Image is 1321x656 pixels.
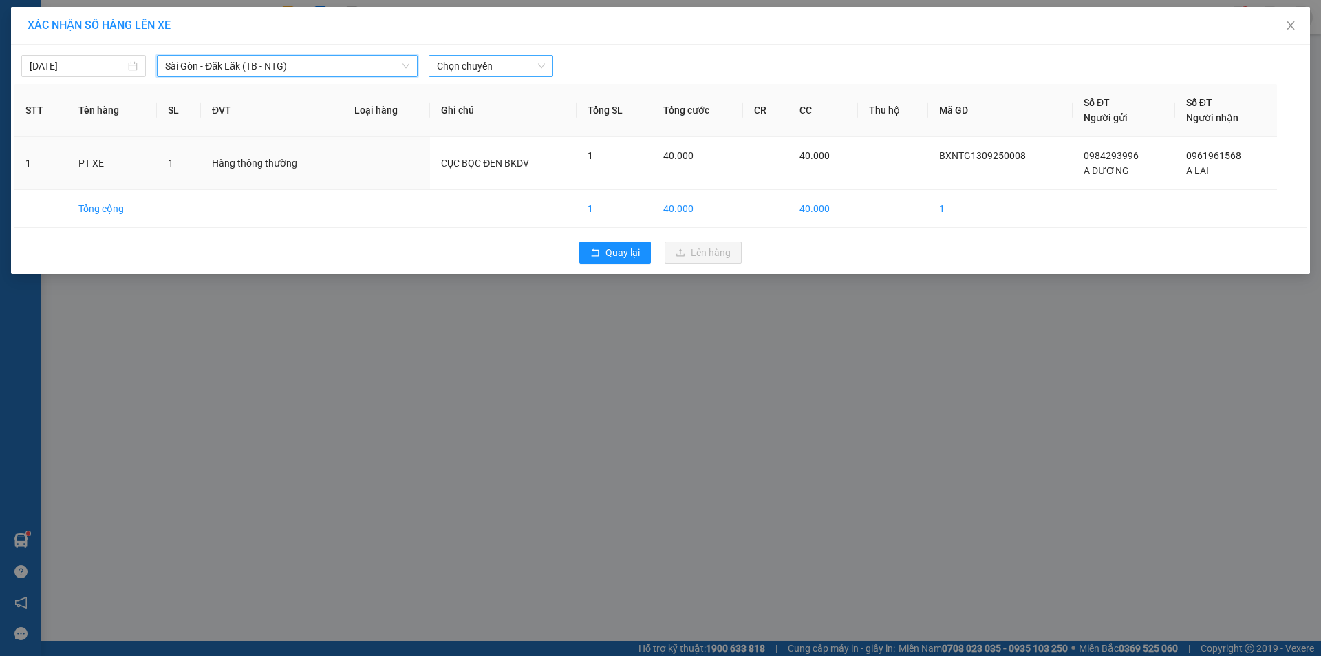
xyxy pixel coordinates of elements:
button: Close [1271,7,1310,45]
th: Tên hàng [67,84,157,137]
th: Loại hàng [343,84,430,137]
span: down [402,62,410,70]
th: SL [157,84,201,137]
th: CC [788,84,858,137]
td: 1 [14,137,67,190]
span: 0984293996 [1084,150,1139,161]
td: 1 [577,190,652,228]
span: CỤC BỌC ĐEN BKDV [441,158,529,169]
td: 1 [928,190,1073,228]
span: Người nhận [1186,112,1238,123]
span: Sài Gòn - Đăk Lăk (TB - NTG) [165,56,409,76]
th: Tổng cước [652,84,742,137]
span: BXNTG1309250008 [939,150,1026,161]
button: rollbackQuay lại [579,242,651,264]
th: Tổng SL [577,84,652,137]
span: Người gửi [1084,112,1128,123]
th: CR [743,84,788,137]
th: ĐVT [201,84,343,137]
input: 13/09/2025 [30,59,125,74]
th: STT [14,84,67,137]
th: Mã GD [928,84,1073,137]
td: Tổng cộng [67,190,157,228]
span: 1 [588,150,593,161]
td: 40.000 [788,190,858,228]
span: 1 [168,158,173,169]
span: Số ĐT [1084,97,1110,108]
th: Ghi chú [430,84,577,137]
td: 40.000 [652,190,742,228]
span: Quay lại [605,245,640,260]
span: XÁC NHẬN SỐ HÀNG LÊN XE [28,19,171,32]
td: Hàng thông thường [201,137,343,190]
span: 40.000 [799,150,830,161]
span: A DƯƠNG [1084,165,1129,176]
button: uploadLên hàng [665,242,742,264]
span: close [1285,20,1296,31]
span: A LAI [1186,165,1209,176]
span: 0961961568 [1186,150,1241,161]
th: Thu hộ [858,84,928,137]
td: PT XE [67,137,157,190]
span: 40.000 [663,150,694,161]
span: rollback [590,248,600,259]
span: Số ĐT [1186,97,1212,108]
span: Chọn chuyến [437,56,545,76]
